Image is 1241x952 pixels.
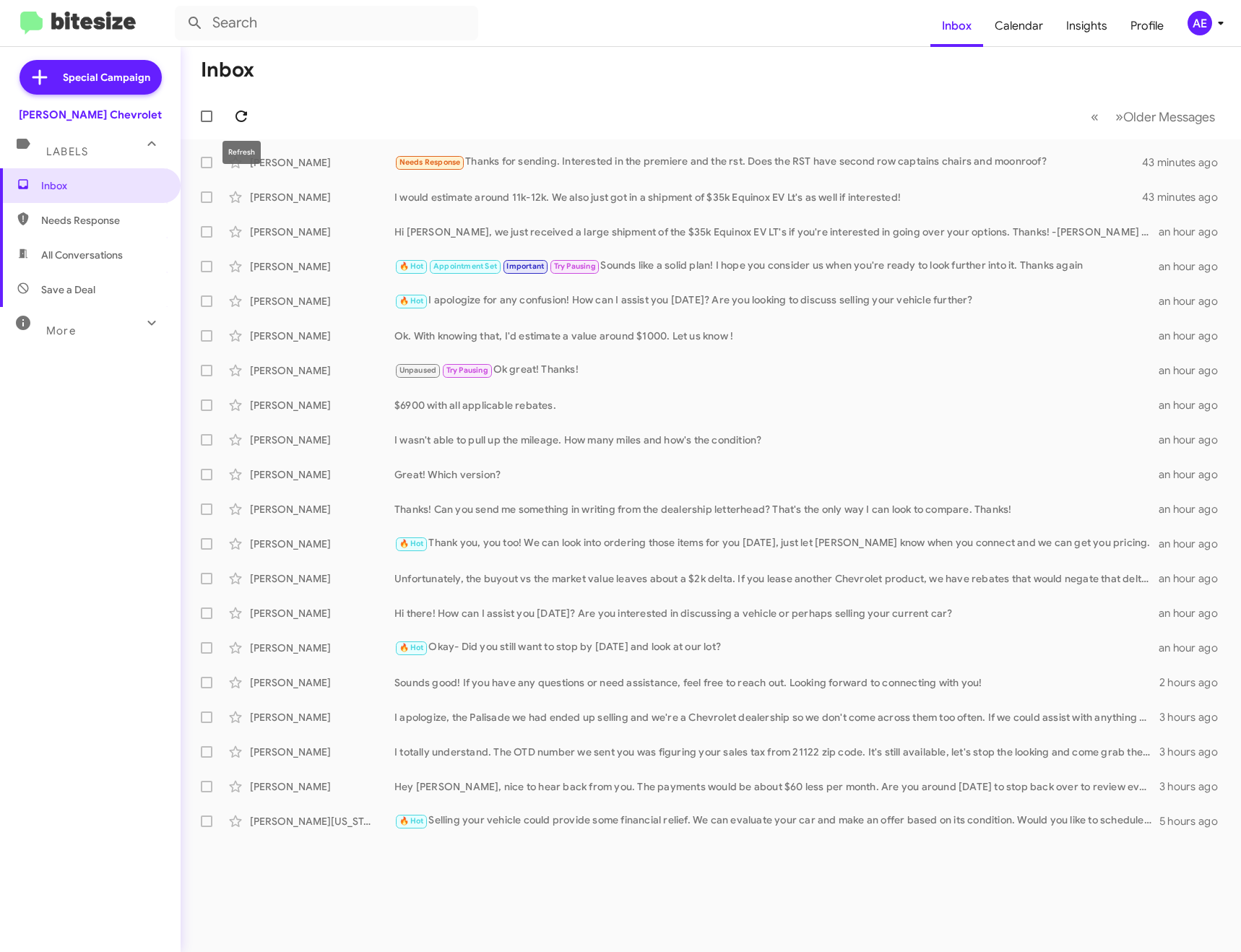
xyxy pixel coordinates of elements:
[394,433,1159,447] div: I wasn't able to pull up the mileage. How many miles and how's the condition?
[1159,710,1229,724] div: 3 hours ago
[222,141,261,164] div: Refresh
[250,398,394,412] div: [PERSON_NAME]
[399,643,424,652] span: 🔥 Hot
[250,259,394,274] div: [PERSON_NAME]
[250,155,394,170] div: [PERSON_NAME]
[394,258,1159,274] div: Sounds like a solid plan! I hope you consider us when you're ready to look further into it. Thank...
[201,59,254,82] h1: Inbox
[1159,606,1229,620] div: an hour ago
[1159,641,1229,655] div: an hour ago
[175,6,478,40] input: Search
[1123,109,1215,125] span: Older Messages
[250,745,394,759] div: [PERSON_NAME]
[250,502,394,516] div: [PERSON_NAME]
[1159,502,1229,516] div: an hour ago
[394,329,1159,343] div: Ok. With knowing that, I'd estimate a value around $1000. Let us know !
[399,296,424,306] span: 🔥 Hot
[554,261,596,271] span: Try Pausing
[399,816,424,826] span: 🔥 Hot
[1159,571,1229,586] div: an hour ago
[1159,433,1229,447] div: an hour ago
[19,108,162,122] div: [PERSON_NAME] Chevrolet
[250,606,394,620] div: [PERSON_NAME]
[250,225,394,239] div: [PERSON_NAME]
[1188,11,1212,35] div: AE
[250,779,394,794] div: [PERSON_NAME]
[1159,745,1229,759] div: 3 hours ago
[250,814,394,828] div: [PERSON_NAME][US_STATE]
[394,745,1159,759] div: I totally understand. The OTD number we sent you was figuring your sales tax from 21122 zip code....
[250,433,394,447] div: [PERSON_NAME]
[394,293,1159,309] div: I apologize for any confusion! How can I assist you [DATE]? Are you looking to discuss selling yo...
[20,60,162,95] a: Special Campaign
[1143,155,1229,170] div: 43 minutes ago
[1082,102,1107,131] button: Previous
[399,539,424,548] span: 🔥 Hot
[394,398,1159,412] div: $6900 with all applicable rebates.
[446,365,488,375] span: Try Pausing
[394,675,1159,690] div: Sounds good! If you have any questions or need assistance, feel free to reach out. Looking forwar...
[433,261,497,271] span: Appointment Set
[399,261,424,271] span: 🔥 Hot
[1159,329,1229,343] div: an hour ago
[394,779,1159,794] div: Hey [PERSON_NAME], nice to hear back from you. The payments would be about $60 less per month. Ar...
[250,710,394,724] div: [PERSON_NAME]
[250,329,394,343] div: [PERSON_NAME]
[1175,11,1225,35] button: AE
[394,571,1159,586] div: Unfortunately, the buyout vs the market value leaves about a $2k delta. If you lease another Chev...
[1091,108,1099,126] span: «
[41,213,164,228] span: Needs Response
[1159,294,1229,308] div: an hour ago
[250,467,394,482] div: [PERSON_NAME]
[250,675,394,690] div: [PERSON_NAME]
[399,157,461,167] span: Needs Response
[1159,537,1229,551] div: an hour ago
[1159,814,1229,828] div: 5 hours ago
[506,261,544,271] span: Important
[46,145,88,158] span: Labels
[394,190,1143,204] div: I would estimate around 11k-12k. We also just got in a shipment of $35k Equinox EV Lt's as well i...
[46,324,76,337] span: More
[250,294,394,308] div: [PERSON_NAME]
[930,5,983,47] a: Inbox
[399,365,437,375] span: Unpaused
[394,154,1143,170] div: Thanks for sending. Interested in the premiere and the rst. Does the RST have second row captains...
[394,606,1159,620] div: Hi there! How can I assist you [DATE]? Are you interested in discussing a vehicle or perhaps sell...
[394,225,1159,239] div: Hi [PERSON_NAME], we just received a large shipment of the $35k Equinox EV LT's if you're interes...
[1107,102,1224,131] button: Next
[1159,779,1229,794] div: 3 hours ago
[1159,675,1229,690] div: 2 hours ago
[41,178,164,193] span: Inbox
[250,641,394,655] div: [PERSON_NAME]
[1159,259,1229,274] div: an hour ago
[250,537,394,551] div: [PERSON_NAME]
[394,813,1159,829] div: Selling your vehicle could provide some financial relief. We can evaluate your car and make an of...
[983,5,1055,47] a: Calendar
[1159,363,1229,378] div: an hour ago
[1159,467,1229,482] div: an hour ago
[1055,5,1119,47] a: Insights
[394,502,1159,516] div: Thanks! Can you send me something in writing from the dealership letterhead? That's the only way ...
[394,362,1159,378] div: Ok great! Thanks!
[394,639,1159,656] div: Okay- Did you still want to stop by [DATE] and look at our lot?
[394,467,1159,482] div: Great! Which version?
[250,363,394,378] div: [PERSON_NAME]
[394,535,1159,552] div: Thank you, you too! We can look into ordering those items for you [DATE], just let [PERSON_NAME] ...
[1119,5,1175,47] a: Profile
[41,282,95,297] span: Save a Deal
[1159,225,1229,239] div: an hour ago
[1083,102,1224,131] nav: Page navigation example
[1115,108,1123,126] span: »
[394,710,1159,724] div: I apologize, the Palisade we had ended up selling and we're a Chevrolet dealership so we don't co...
[1159,398,1229,412] div: an hour ago
[1143,190,1229,204] div: 43 minutes ago
[41,248,123,262] span: All Conversations
[250,571,394,586] div: [PERSON_NAME]
[250,190,394,204] div: [PERSON_NAME]
[63,70,150,85] span: Special Campaign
